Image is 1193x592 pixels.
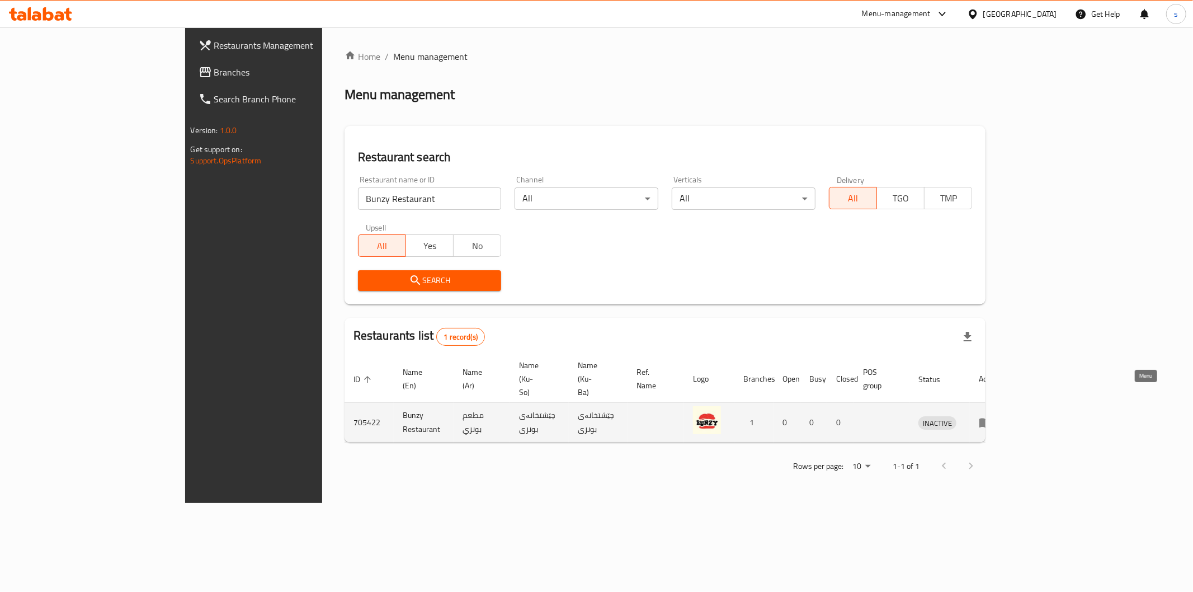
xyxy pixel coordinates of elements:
span: Search [367,274,493,288]
td: 1 [734,403,774,443]
span: 1 record(s) [437,332,484,342]
th: Closed [827,355,854,403]
th: Branches [734,355,774,403]
span: Restaurants Management [214,39,375,52]
label: Upsell [366,223,386,231]
div: [GEOGRAPHIC_DATA] [983,8,1057,20]
span: All [834,190,873,206]
button: Yes [405,234,454,257]
td: Bunzy Restaurant [394,403,454,443]
div: All [672,187,815,210]
li: / [385,50,389,63]
div: Menu-management [862,7,931,21]
span: Name (Ar) [463,365,497,392]
button: All [829,187,877,209]
button: No [453,234,501,257]
span: Get support on: [191,142,242,157]
span: Branches [214,65,375,79]
div: Export file [954,323,981,350]
div: All [515,187,658,210]
span: Yes [411,238,449,254]
th: Open [774,355,800,403]
a: Restaurants Management [190,32,384,59]
span: Status [918,373,955,386]
button: TMP [924,187,972,209]
span: Search Branch Phone [214,92,375,106]
span: 1.0.0 [220,123,237,138]
a: Search Branch Phone [190,86,384,112]
h2: Menu management [345,86,455,104]
span: Name (Ku-Ba) [578,359,614,399]
button: TGO [876,187,925,209]
h2: Restaurants list [353,327,485,346]
div: INACTIVE [918,416,956,430]
span: All [363,238,402,254]
span: TMP [929,190,968,206]
th: Logo [684,355,734,403]
a: Support.OpsPlatform [191,153,262,168]
span: Version: [191,123,218,138]
td: 0 [774,403,800,443]
span: ID [353,373,375,386]
td: چێشتخانەی بونزی [569,403,628,443]
button: All [358,234,406,257]
a: Branches [190,59,384,86]
td: مطعم بونزي [454,403,510,443]
span: POS group [863,365,896,392]
span: Menu management [393,50,468,63]
th: Busy [800,355,827,403]
h2: Restaurant search [358,149,973,166]
label: Delivery [837,176,865,184]
div: Rows per page: [848,458,875,475]
span: INACTIVE [918,417,956,430]
span: TGO [881,190,920,206]
p: 1-1 of 1 [893,459,919,473]
img: Bunzy Restaurant [693,406,721,434]
p: Rows per page: [793,459,843,473]
span: s [1174,8,1178,20]
td: چێشتخانەی بونزی [510,403,569,443]
th: Action [970,355,1008,403]
td: 0 [800,403,827,443]
span: Ref. Name [636,365,671,392]
div: Total records count [436,328,485,346]
td: 0 [827,403,854,443]
span: Name (En) [403,365,440,392]
input: Search for restaurant name or ID.. [358,187,502,210]
nav: breadcrumb [345,50,986,63]
button: Search [358,270,502,291]
span: No [458,238,497,254]
span: Name (Ku-So) [519,359,555,399]
table: enhanced table [345,355,1008,443]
